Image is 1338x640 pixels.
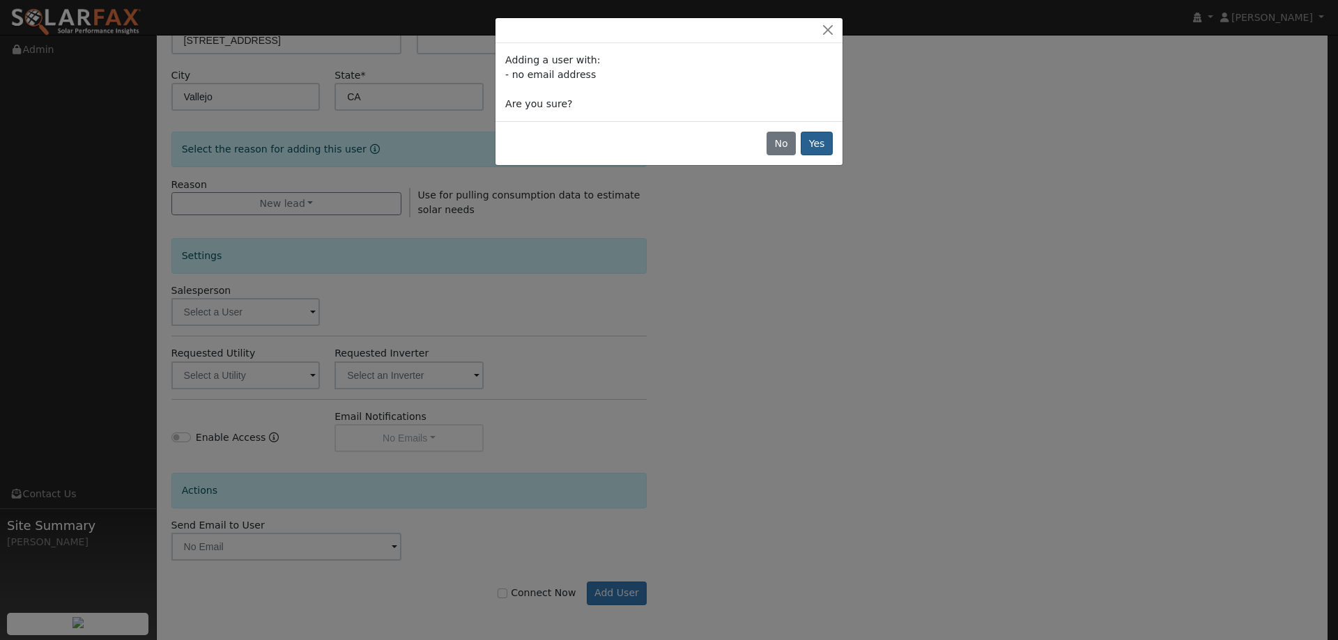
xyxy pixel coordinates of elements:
[801,132,833,155] button: Yes
[505,69,596,80] span: - no email address
[767,132,796,155] button: No
[505,54,600,65] span: Adding a user with:
[818,23,838,38] button: Close
[505,98,572,109] span: Are you sure?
